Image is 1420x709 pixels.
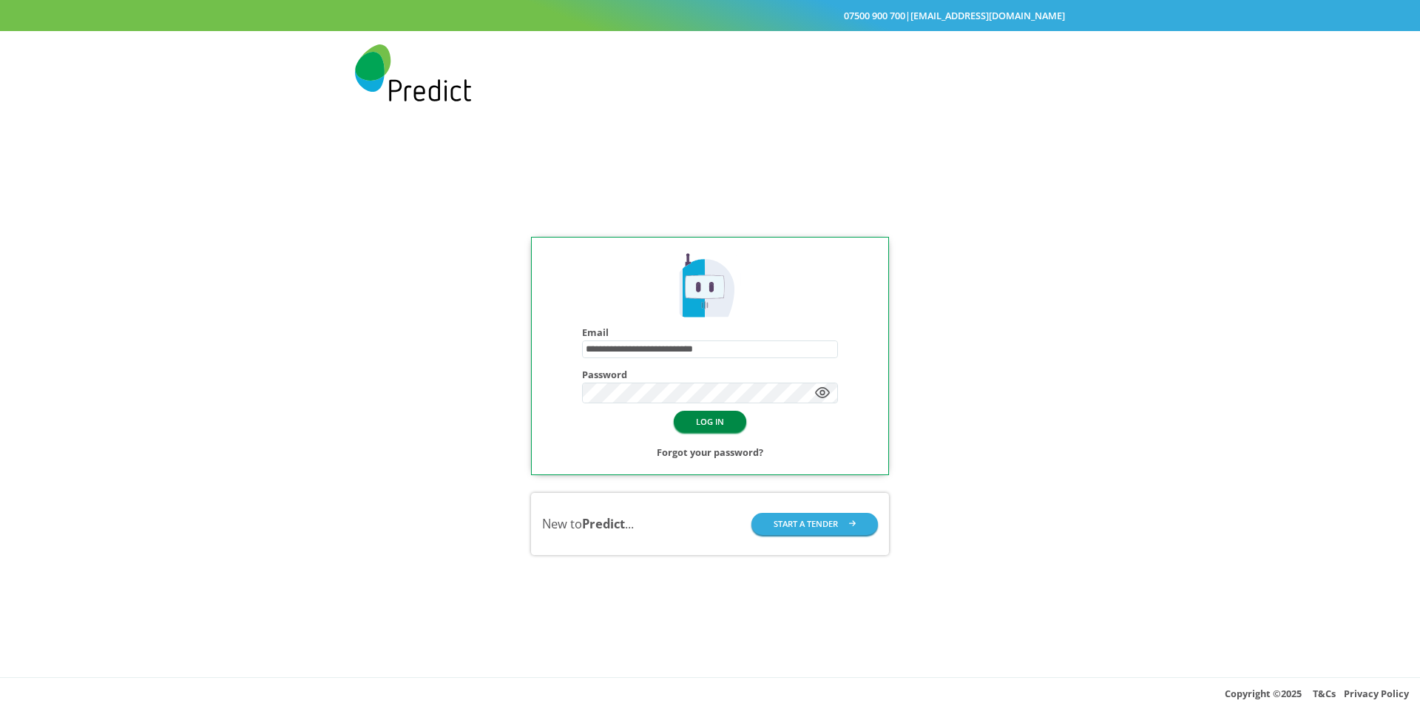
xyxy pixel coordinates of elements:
div: | [355,7,1065,24]
button: START A TENDER [751,513,879,534]
a: 07500 900 700 [844,9,905,22]
h4: Email [582,327,838,338]
a: T&Cs [1313,687,1336,700]
a: Privacy Policy [1344,687,1409,700]
a: Forgot your password? [657,443,763,461]
a: [EMAIL_ADDRESS][DOMAIN_NAME] [910,9,1065,22]
img: Predict Mobile [674,251,745,322]
button: LOG IN [674,411,746,432]
b: Predict [582,515,625,532]
img: Predict Mobile [355,44,471,101]
h4: Password [582,369,838,380]
div: New to ... [542,515,634,533]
